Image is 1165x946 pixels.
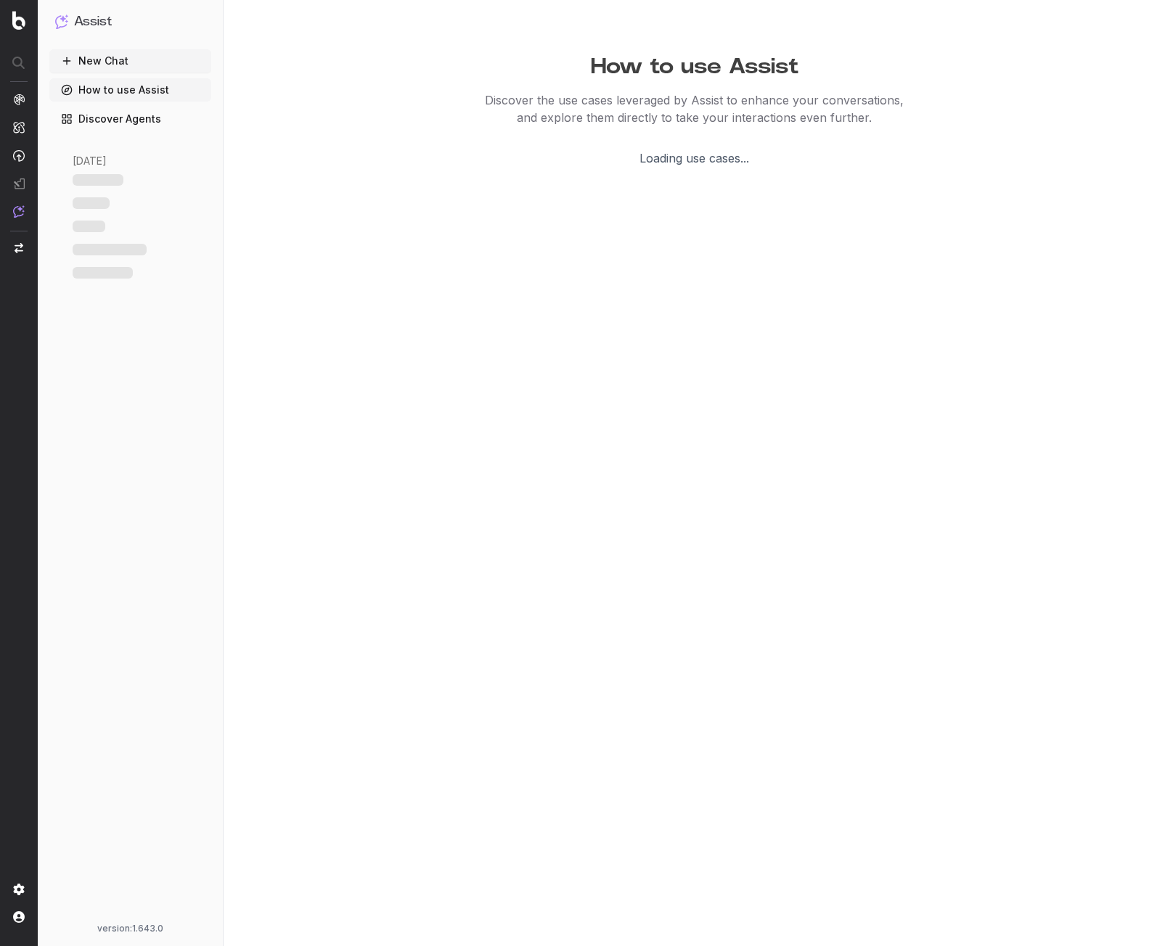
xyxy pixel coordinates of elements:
[55,15,68,28] img: Assist
[13,911,25,923] img: My account
[13,121,25,133] img: Intelligence
[74,12,112,32] h1: Assist
[67,154,194,168] div: [DATE]
[49,49,211,73] button: New Chat
[13,205,25,218] img: Assist
[13,149,25,162] img: Activation
[369,149,1020,167] div: Loading use cases...
[224,46,1165,80] h1: How to use Assist
[49,107,211,131] a: Discover Agents
[15,243,23,253] img: Switch project
[13,178,25,189] img: Studio
[55,923,205,934] div: version: 1.643.0
[224,91,1165,126] p: Discover the use cases leveraged by Assist to enhance your conversations, and explore them direct...
[13,884,25,895] img: Setting
[49,78,211,102] a: How to use Assist
[12,11,25,30] img: Botify logo
[13,94,25,105] img: Analytics
[55,12,205,32] button: Assist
